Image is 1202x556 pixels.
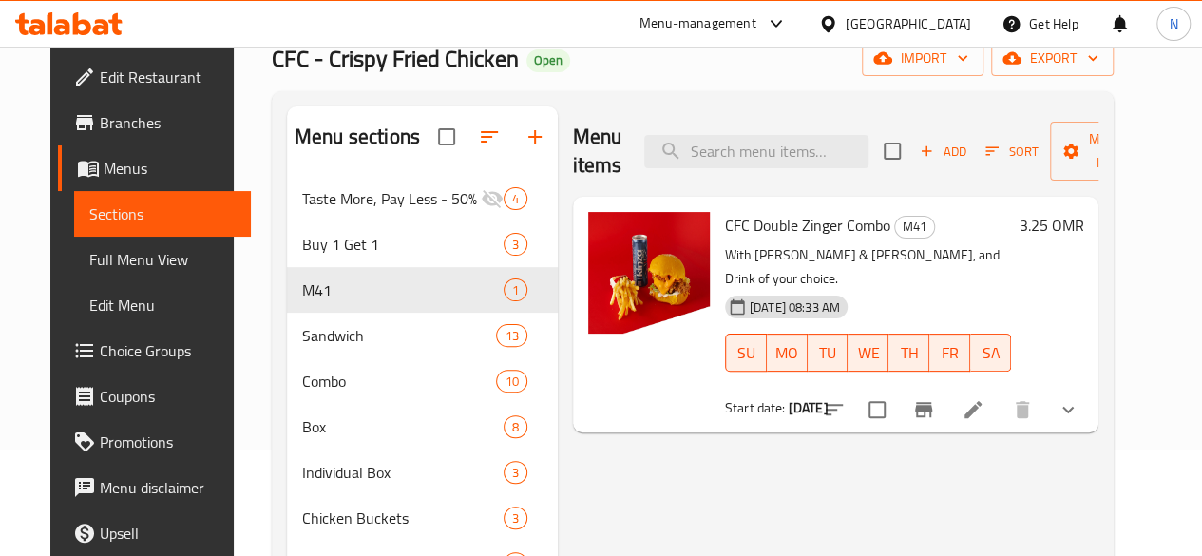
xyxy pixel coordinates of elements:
[505,418,526,436] span: 8
[496,324,526,347] div: items
[287,450,558,495] div: Individual Box3
[100,385,236,408] span: Coupons
[58,145,251,191] a: Menus
[811,387,857,432] button: sort-choices
[725,334,767,372] button: SU
[504,507,527,529] div: items
[58,465,251,510] a: Menu disclaimer
[504,278,527,301] div: items
[505,464,526,482] span: 3
[505,236,526,254] span: 3
[302,370,496,393] span: Combo
[644,135,868,168] input: search
[302,507,504,529] span: Chicken Buckets
[1169,13,1177,34] span: N
[58,100,251,145] a: Branches
[917,141,968,163] span: Add
[742,298,848,316] span: [DATE] 08:33 AM
[295,123,420,151] h2: Menu sections
[872,131,912,171] span: Select section
[100,66,236,88] span: Edit Restaurant
[74,282,251,328] a: Edit Menu
[100,431,236,453] span: Promotions
[58,510,251,556] a: Upsell
[287,221,558,267] div: Buy 1 Get 13
[302,233,504,256] span: Buy 1 Get 1
[100,111,236,134] span: Branches
[848,334,888,372] button: WE
[774,339,800,367] span: MO
[302,415,504,438] span: Box
[815,339,841,367] span: TU
[767,334,808,372] button: MO
[512,114,558,160] button: Add section
[58,54,251,100] a: Edit Restaurant
[985,141,1038,163] span: Sort
[302,187,481,210] span: Taste More, Pay Less - 50% OFF
[89,294,236,316] span: Edit Menu
[725,211,890,240] span: CFC Double Zinger Combo
[894,216,935,239] div: M41
[287,404,558,450] div: Box8
[287,176,558,221] div: Taste More, Pay Less - 50% OFF4
[855,339,881,367] span: WE
[505,509,526,527] span: 3
[504,461,527,484] div: items
[504,233,527,256] div: items
[497,327,525,345] span: 13
[857,390,897,430] span: Select to update
[912,137,973,166] span: Add item
[962,398,984,421] a: Edit menu item
[789,395,829,420] b: [DATE]
[973,137,1050,166] span: Sort items
[1050,122,1177,181] button: Manage items
[808,334,849,372] button: TU
[888,334,929,372] button: TH
[504,415,527,438] div: items
[573,123,622,180] h2: Menu items
[912,137,973,166] button: Add
[287,267,558,313] div: M411
[901,387,946,432] button: Branch-specific-item
[1019,212,1083,239] h6: 3.25 OMR
[89,248,236,271] span: Full Menu View
[302,461,504,484] div: Individual Box
[895,216,934,238] span: M41
[74,191,251,237] a: Sections
[272,37,519,80] span: CFC - Crispy Fried Chicken
[287,313,558,358] div: Sandwich13
[74,237,251,282] a: Full Menu View
[526,49,570,72] div: Open
[734,339,759,367] span: SU
[302,324,496,347] span: Sandwich
[100,339,236,362] span: Choice Groups
[991,41,1114,76] button: export
[58,328,251,374] a: Choice Groups
[929,334,970,372] button: FR
[725,395,786,420] span: Start date:
[467,114,512,160] span: Sort sections
[58,419,251,465] a: Promotions
[526,52,570,68] span: Open
[981,137,1042,166] button: Sort
[505,281,526,299] span: 1
[302,278,504,301] span: M41
[978,339,1003,367] span: SA
[896,339,922,367] span: TH
[504,187,527,210] div: items
[497,373,525,391] span: 10
[1065,127,1162,175] span: Manage items
[104,157,236,180] span: Menus
[970,334,1011,372] button: SA
[496,370,526,393] div: items
[877,47,968,70] span: import
[100,476,236,499] span: Menu disclaimer
[725,243,1012,291] p: With [PERSON_NAME] & [PERSON_NAME], and Drink of your choice.
[588,212,710,334] img: CFC Double Zinger Combo
[639,12,756,35] div: Menu-management
[937,339,963,367] span: FR
[505,190,526,208] span: 4
[1057,398,1079,421] svg: Show Choices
